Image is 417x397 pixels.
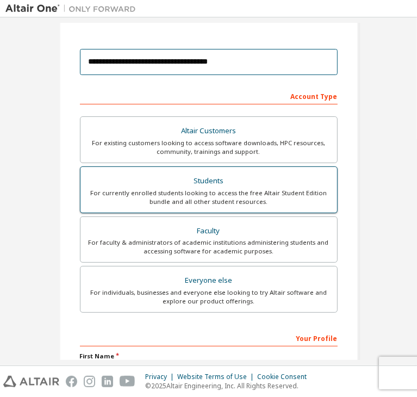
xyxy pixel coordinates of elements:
img: linkedin.svg [102,376,113,387]
div: For individuals, businesses and everyone else looking to try Altair software and explore our prod... [87,288,331,306]
div: Altair Customers [87,123,331,139]
div: For faculty & administrators of academic institutions administering students and accessing softwa... [87,238,331,256]
div: Faculty [87,224,331,239]
div: Privacy [145,373,177,381]
img: facebook.svg [66,376,77,387]
p: © 2025 Altair Engineering, Inc. All Rights Reserved. [145,381,313,390]
img: altair_logo.svg [3,376,59,387]
div: Website Terms of Use [177,373,257,381]
div: Cookie Consent [257,373,313,381]
label: First Name [80,352,338,361]
img: instagram.svg [84,376,95,387]
div: For currently enrolled students looking to access the free Altair Student Edition bundle and all ... [87,189,331,206]
img: youtube.svg [120,376,135,387]
img: Altair One [5,3,141,14]
div: Everyone else [87,273,331,288]
div: Students [87,173,331,189]
div: Account Type [80,87,338,104]
div: For existing customers looking to access software downloads, HPC resources, community, trainings ... [87,139,331,156]
div: Your Profile [80,329,338,346]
